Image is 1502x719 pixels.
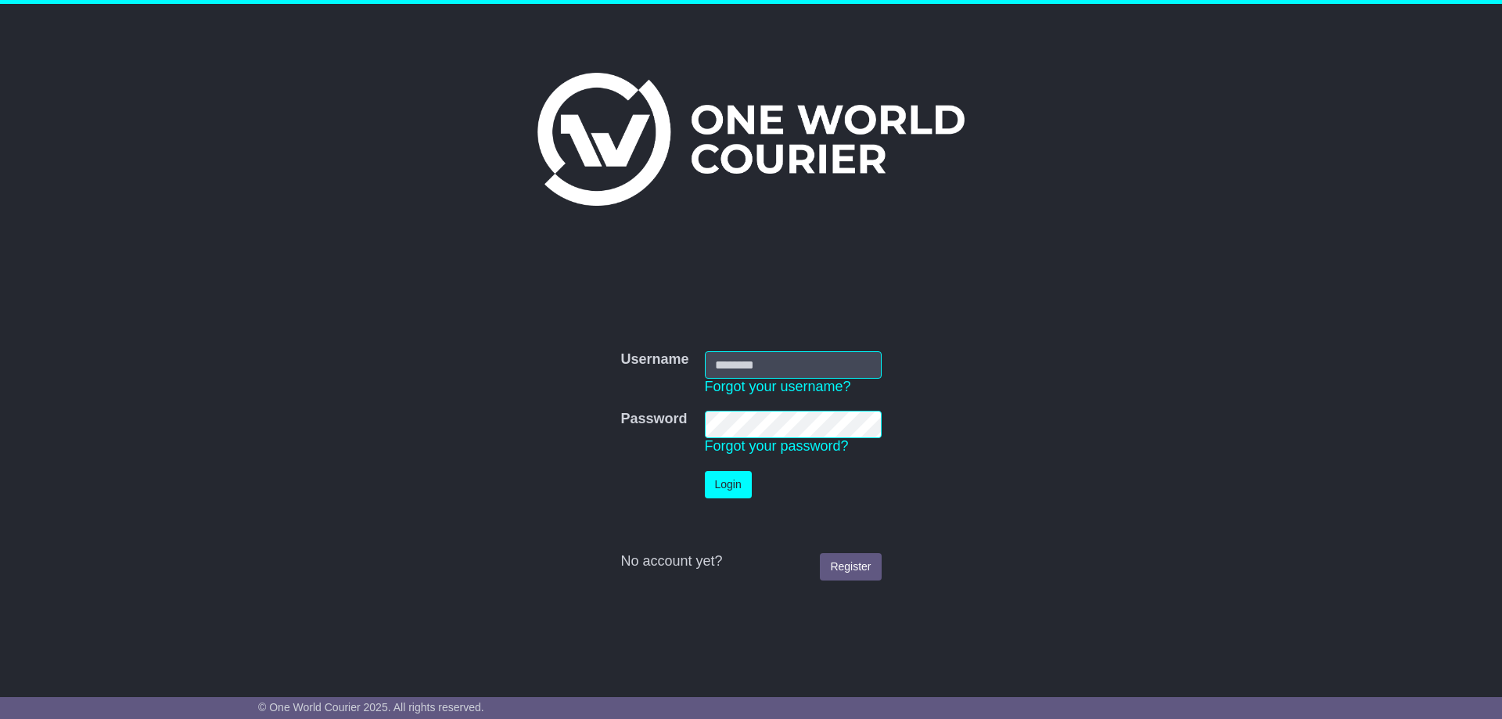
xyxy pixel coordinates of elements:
a: Forgot your username? [705,379,851,394]
label: Password [620,411,687,428]
a: Register [820,553,881,581]
a: Forgot your password? [705,438,849,454]
img: One World [537,73,965,206]
span: © One World Courier 2025. All rights reserved. [258,701,484,714]
label: Username [620,351,688,368]
button: Login [705,471,752,498]
div: No account yet? [620,553,881,570]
